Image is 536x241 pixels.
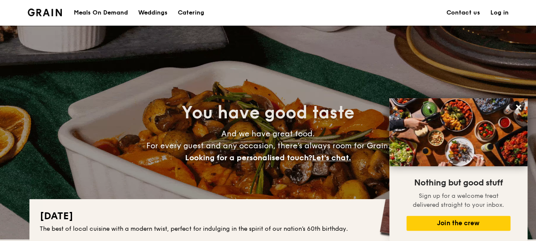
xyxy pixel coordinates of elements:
[182,103,354,123] span: You have good taste
[40,225,497,233] div: The best of local cuisine with a modern twist, perfect for indulging in the spirit of our nation’...
[28,9,62,16] img: Grain
[389,98,527,166] img: DSC07876-Edit02-Large.jpeg
[512,100,525,114] button: Close
[414,178,503,188] span: Nothing but good stuff
[40,209,497,223] h2: [DATE]
[406,216,510,231] button: Join the crew
[413,192,504,209] span: Sign up for a welcome treat delivered straight to your inbox.
[28,9,62,16] a: Logotype
[146,129,390,162] span: And we have great food. For every guest and any occasion, there’s always room for Grain.
[185,153,312,162] span: Looking for a personalised touch?
[312,153,351,162] span: Let's chat.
